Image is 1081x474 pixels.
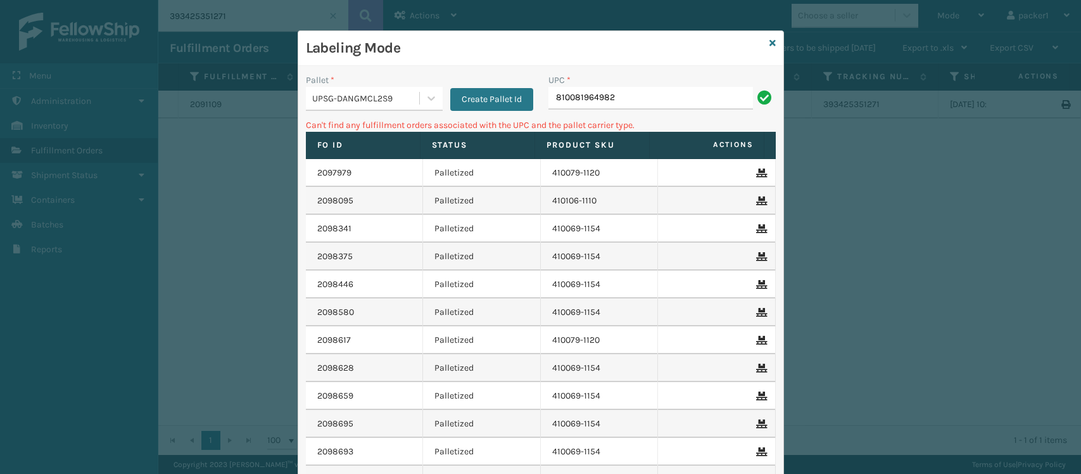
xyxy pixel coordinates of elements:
[541,354,659,382] td: 410069-1154
[541,243,659,271] td: 410069-1154
[756,336,764,345] i: Remove From Pallet
[317,334,351,347] a: 2098617
[450,88,533,111] button: Create Pallet Id
[306,118,776,132] p: Can't find any fulfillment orders associated with the UPC and the pallet carrier type.
[756,364,764,373] i: Remove From Pallet
[541,326,659,354] td: 410079-1120
[317,306,354,319] a: 2098580
[306,74,334,87] label: Pallet
[317,167,351,179] a: 2097979
[756,196,764,205] i: Remove From Pallet
[541,382,659,410] td: 410069-1154
[756,420,764,428] i: Remove From Pallet
[756,447,764,456] i: Remove From Pallet
[547,139,638,151] label: Product SKU
[756,252,764,261] i: Remove From Pallet
[317,250,353,263] a: 2098375
[548,74,571,87] label: UPC
[654,134,761,155] span: Actions
[317,390,353,402] a: 2098659
[756,392,764,400] i: Remove From Pallet
[541,410,659,438] td: 410069-1154
[423,410,541,438] td: Palletized
[317,418,353,430] a: 2098695
[423,438,541,466] td: Palletized
[756,280,764,289] i: Remove From Pallet
[423,382,541,410] td: Palletized
[541,187,659,215] td: 410106-1110
[423,354,541,382] td: Palletized
[423,215,541,243] td: Palletized
[541,159,659,187] td: 410079-1120
[756,224,764,233] i: Remove From Pallet
[756,169,764,177] i: Remove From Pallet
[432,139,523,151] label: Status
[423,187,541,215] td: Palletized
[317,445,353,458] a: 2098693
[312,92,420,105] div: UPSG-DANGMCL2S9
[541,438,659,466] td: 410069-1154
[317,362,354,375] a: 2098628
[423,298,541,326] td: Palletized
[306,39,764,58] h3: Labeling Mode
[541,271,659,298] td: 410069-1154
[423,159,541,187] td: Palletized
[541,298,659,326] td: 410069-1154
[423,326,541,354] td: Palletized
[317,278,353,291] a: 2098446
[423,271,541,298] td: Palletized
[541,215,659,243] td: 410069-1154
[317,139,408,151] label: Fo Id
[756,308,764,317] i: Remove From Pallet
[317,222,351,235] a: 2098341
[317,195,353,207] a: 2098095
[423,243,541,271] td: Palletized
